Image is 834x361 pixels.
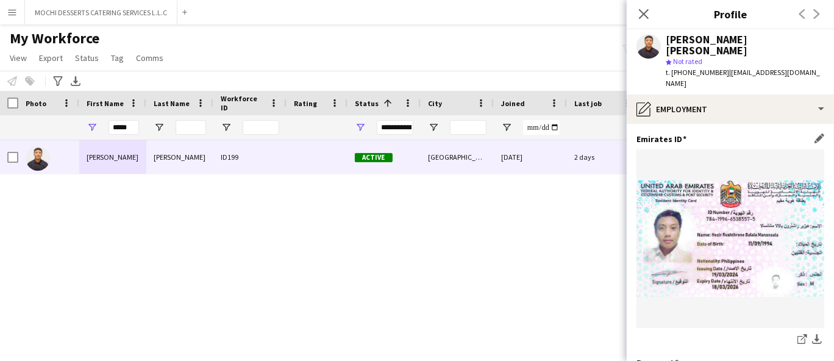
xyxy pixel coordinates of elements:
[666,34,824,56] div: [PERSON_NAME] [PERSON_NAME]
[79,140,146,174] div: [PERSON_NAME]
[146,140,213,174] div: [PERSON_NAME]
[501,122,512,133] button: Open Filter Menu
[636,134,686,145] h3: Emirates ID
[39,52,63,63] span: Export
[428,122,439,133] button: Open Filter Menu
[111,52,124,63] span: Tag
[494,140,567,174] div: [DATE]
[70,50,104,66] a: Status
[221,94,265,112] span: Workforce ID
[213,140,287,174] div: ID199
[26,99,46,108] span: Photo
[627,6,834,22] h3: Profile
[355,122,366,133] button: Open Filter Menu
[10,52,27,63] span: View
[450,120,486,135] input: City Filter Input
[176,120,206,135] input: Last Name Filter Input
[574,99,602,108] span: Last job
[25,1,177,24] button: MOCHI DESSERTS CATERING SERVICES L.L.C
[428,99,442,108] span: City
[355,99,379,108] span: Status
[87,99,124,108] span: First Name
[136,52,163,63] span: Comms
[34,50,68,66] a: Export
[666,68,820,88] span: | [EMAIL_ADDRESS][DOMAIN_NAME]
[221,122,232,133] button: Open Filter Menu
[666,68,729,77] span: t. [PHONE_NUMBER]
[75,52,99,63] span: Status
[51,74,65,88] app-action-btn: Advanced filters
[636,180,824,297] img: CamScanner 11-29-2024 15.29_1.jpg
[68,74,83,88] app-action-btn: Export XLSX
[243,120,279,135] input: Workforce ID Filter Input
[87,122,98,133] button: Open Filter Menu
[355,153,393,162] span: Active
[501,99,525,108] span: Joined
[421,140,494,174] div: [GEOGRAPHIC_DATA]
[154,122,165,133] button: Open Filter Menu
[131,50,168,66] a: Comms
[567,140,640,174] div: 2 days
[10,29,99,48] span: My Workforce
[294,99,317,108] span: Rating
[5,50,32,66] a: View
[673,57,702,66] span: Not rated
[26,146,50,171] img: Hezir Rushthrone Manansala
[109,120,139,135] input: First Name Filter Input
[523,120,560,135] input: Joined Filter Input
[106,50,129,66] a: Tag
[627,95,834,124] div: Employment
[154,99,190,108] span: Last Name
